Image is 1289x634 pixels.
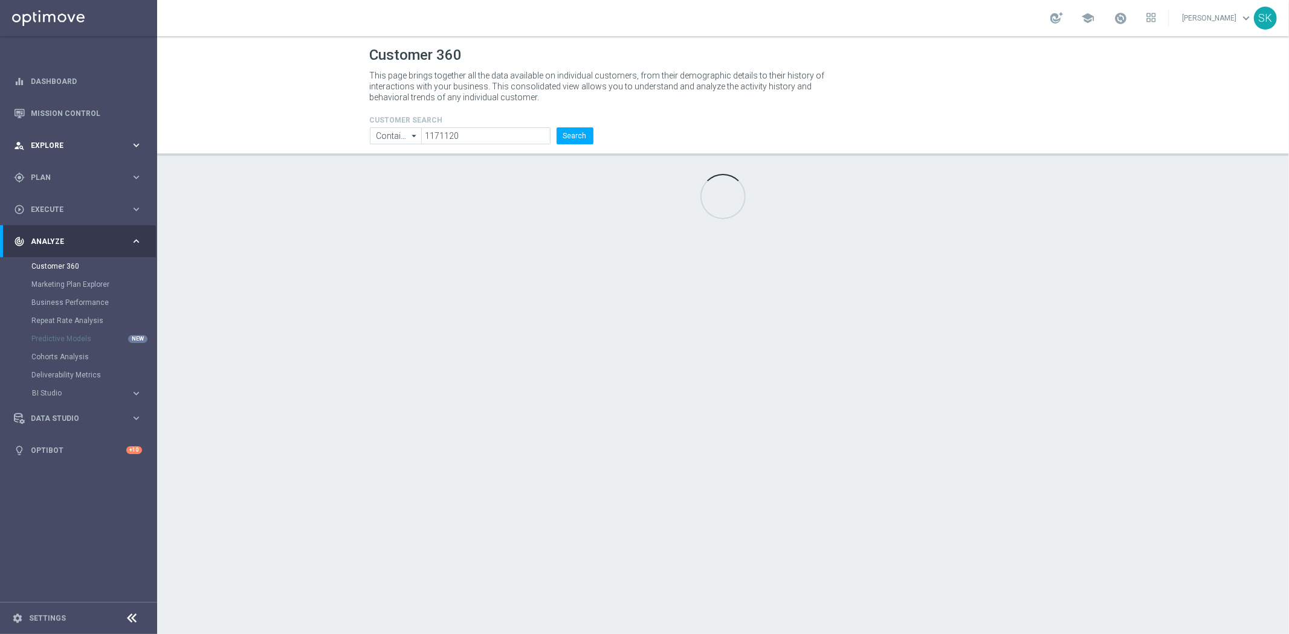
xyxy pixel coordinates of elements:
[31,316,126,325] a: Repeat Rate Analysis
[131,235,142,247] i: keyboard_arrow_right
[409,128,421,144] i: arrow_drop_down
[14,172,25,183] i: gps_fixed
[13,446,143,455] button: lightbulb Optibot +10
[131,388,142,399] i: keyboard_arrow_right
[31,293,156,312] div: Business Performance
[31,261,126,271] a: Customer 360
[14,236,131,247] div: Analyze
[14,140,131,151] div: Explore
[1254,7,1277,30] div: SK
[370,70,835,103] p: This page brings together all the data available on individual customers, from their demographic ...
[131,203,142,215] i: keyboard_arrow_right
[14,172,131,183] div: Plan
[14,204,25,215] i: play_circle_outline
[31,238,131,245] span: Analyze
[13,77,143,86] button: equalizer Dashboard
[14,236,25,247] i: track_changes
[31,434,126,466] a: Optibot
[31,275,156,293] div: Marketing Plan Explorer
[131,171,142,183] i: keyboard_arrow_right
[31,65,142,97] a: Dashboard
[31,257,156,275] div: Customer 360
[14,97,142,129] div: Mission Control
[31,384,156,402] div: BI Studio
[14,204,131,215] div: Execute
[31,142,131,149] span: Explore
[29,615,66,622] a: Settings
[13,205,143,214] button: play_circle_outline Execute keyboard_arrow_right
[31,348,156,366] div: Cohorts Analysis
[370,46,1077,64] h1: Customer 360
[14,434,142,466] div: Optibot
[126,446,142,454] div: +10
[31,298,126,307] a: Business Performance
[131,139,142,151] i: keyboard_arrow_right
[14,140,25,151] i: person_search
[14,65,142,97] div: Dashboard
[13,141,143,150] button: person_search Explore keyboard_arrow_right
[32,389,118,397] span: BI Studio
[31,370,126,380] a: Deliverability Metrics
[31,388,143,398] button: BI Studio keyboard_arrow_right
[12,613,23,624] i: settings
[32,389,131,397] div: BI Studio
[14,76,25,87] i: equalizer
[370,116,593,124] h4: CUSTOMER SEARCH
[31,352,126,362] a: Cohorts Analysis
[1239,11,1253,25] span: keyboard_arrow_down
[1181,9,1254,27] a: [PERSON_NAME]keyboard_arrow_down
[31,366,156,384] div: Deliverability Metrics
[128,335,147,343] div: NEW
[31,174,131,181] span: Plan
[421,127,550,144] input: Enter CID, Email, name or phone
[13,414,143,423] button: Data Studio keyboard_arrow_right
[131,412,142,424] i: keyboard_arrow_right
[31,206,131,213] span: Execute
[557,127,593,144] button: Search
[31,330,156,348] div: Predictive Models
[13,237,143,246] button: track_changes Analyze keyboard_arrow_right
[370,127,422,144] input: Contains
[14,445,25,456] i: lightbulb
[31,97,142,129] a: Mission Control
[1081,11,1094,25] span: school
[31,280,126,289] a: Marketing Plan Explorer
[13,109,143,118] button: Mission Control
[13,173,143,182] button: gps_fixed Plan keyboard_arrow_right
[14,413,131,424] div: Data Studio
[31,415,131,422] span: Data Studio
[31,312,156,330] div: Repeat Rate Analysis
